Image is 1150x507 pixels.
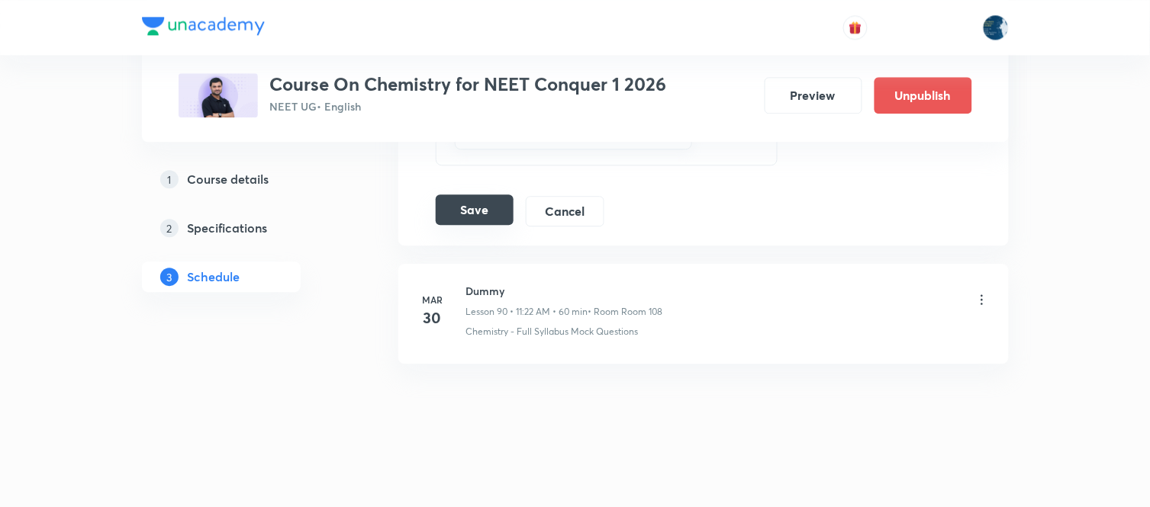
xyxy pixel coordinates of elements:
[417,306,448,329] h4: 30
[179,73,258,117] img: 8B254938-4F5C-495A-99D1-DF21B381574A_plus.png
[142,213,350,243] a: 2Specifications
[843,15,868,40] button: avatar
[875,77,972,114] button: Unpublish
[142,164,350,194] a: 1Course details
[188,268,240,286] h5: Schedule
[270,73,667,95] h3: Course On Chemistry for NEET Conquer 1 2026
[466,305,588,319] p: Lesson 90 • 11:22 AM • 60 min
[765,77,862,114] button: Preview
[436,194,514,225] button: Save
[417,293,448,306] h6: Mar
[466,325,639,339] p: Chemistry - Full Syllabus Mock Questions
[526,196,604,226] button: Cancel
[588,305,663,319] p: • Room Room 108
[142,17,265,39] a: Company Logo
[188,219,268,237] h5: Specifications
[160,170,179,188] p: 1
[466,283,663,299] h6: Dummy
[983,14,1009,40] img: Lokeshwar Chiluveru
[160,268,179,286] p: 3
[142,17,265,35] img: Company Logo
[849,21,862,34] img: avatar
[188,170,269,188] h5: Course details
[160,219,179,237] p: 2
[270,98,667,114] p: NEET UG • English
